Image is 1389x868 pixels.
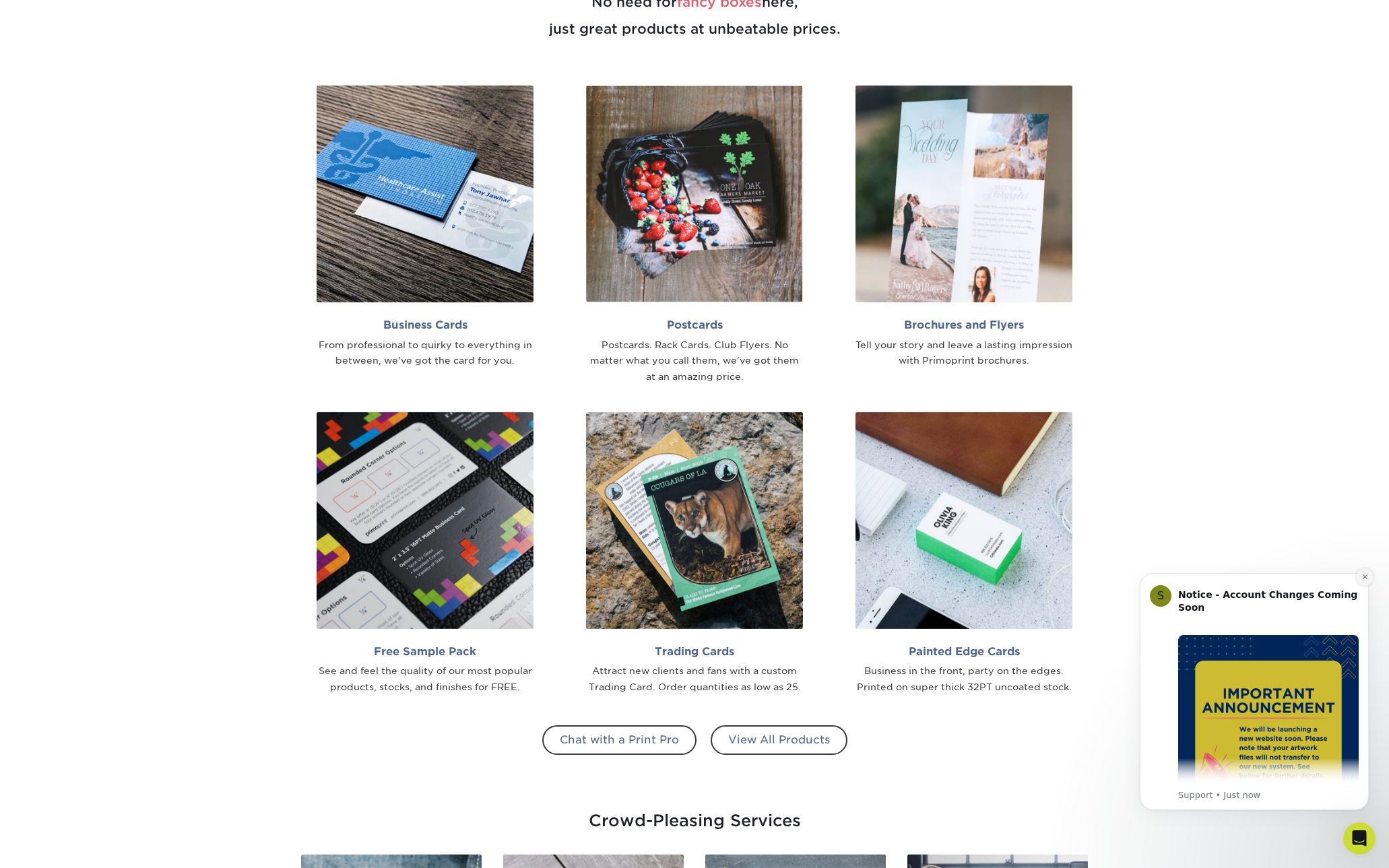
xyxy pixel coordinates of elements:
[855,412,1072,629] img: Painted Edge Cards
[317,86,534,302] img: Business Cards
[1343,822,1376,855] iframe: Intercom live chat
[839,412,1089,696] a: Painted Edge Cards Business in the front, party on the edges. Printed on super thick 32PT uncoate...
[317,319,534,331] h2: Business Cards
[586,645,803,658] h2: Trading Cards
[300,412,550,696] a: Free Sample Pack See and feel the quality of our most popular products, stocks, and finishes for ...
[855,319,1072,331] h2: Brochures and Flyers
[3,827,115,863] iframe: Google Customer Reviews
[855,86,1072,302] img: Brochures and Flyers
[1120,553,1389,832] iframe: Intercom notifications message
[586,663,803,696] div: Attract new clients and fans with a custom Trading Card. Order quantities as low as 25.
[855,663,1072,696] div: Business in the front, party on the edges. Printed on super thick 32PT uncoated stock.
[317,412,534,629] img: Sample Pack
[300,86,550,369] a: Business Cards From professional to quirky to everything in between, we've got the card for you.
[317,663,534,696] div: See and feel the quality of our most popular products, stocks, and finishes for FREE.
[317,645,534,658] h2: Free Sample Pack
[586,337,803,385] div: Postcards. Rack Cards. Club Flyers. No matter what you call them, we've got them at an amazing pr...
[542,725,697,755] a: Chat with a Print Pro
[855,645,1072,658] h2: Painted Edge Cards
[570,86,819,385] a: Postcards Postcards. Rack Cards. Club Flyers. No matter what you call them, we've got them at an ...
[839,86,1089,369] a: Brochures and Flyers Tell your story and leave a lasting impression with Primoprint brochures.
[570,412,819,696] a: Trading Cards Attract new clients and fans with a custom Trading Card. Order quantities as low as...
[711,725,847,755] a: View All Products
[300,798,1089,833] div: Crowd-Pleasing Services
[855,337,1072,370] div: Tell your story and leave a lasting impression with Primoprint brochures.
[586,86,803,302] img: Postcards
[317,337,534,370] div: From professional to quirky to everything in between, we've got the card for you.
[586,319,803,331] h2: Postcards
[586,412,803,629] img: Trading Cards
